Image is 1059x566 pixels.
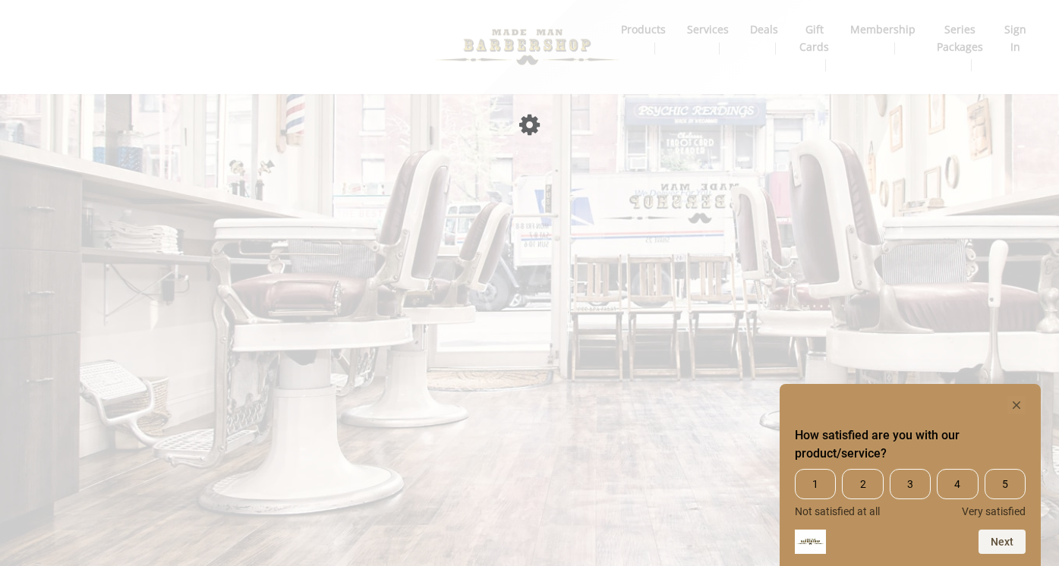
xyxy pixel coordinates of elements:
span: Not satisfied at all [795,505,880,517]
button: Next question [979,530,1026,554]
span: 1 [795,469,836,499]
div: How satisfied are you with our product/service? Select an option from 1 to 5, with 1 being Not sa... [795,396,1026,554]
span: 2 [842,469,883,499]
span: 3 [890,469,931,499]
div: How satisfied are you with our product/service? Select an option from 1 to 5, with 1 being Not sa... [795,469,1026,517]
span: 5 [985,469,1026,499]
span: Very satisfied [962,505,1026,517]
button: Hide survey [1007,396,1026,414]
span: 4 [937,469,978,499]
h2: How satisfied are you with our product/service? Select an option from 1 to 5, with 1 being Not sa... [795,426,1026,463]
